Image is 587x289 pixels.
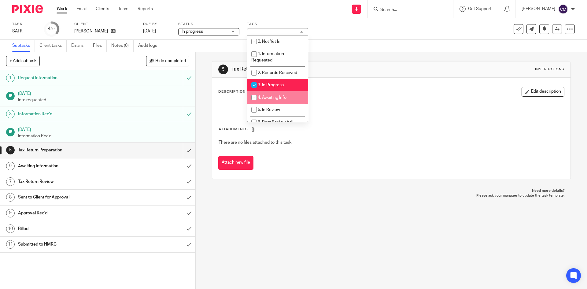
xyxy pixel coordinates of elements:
span: 1. Information Requested [251,52,284,62]
span: There are no files attached to this task. [219,140,292,145]
h1: Tax Return Preparation [231,66,404,72]
div: 9 [6,209,15,217]
label: Due by [143,22,171,27]
a: Email [76,6,87,12]
label: Status [178,22,239,27]
a: Audit logs [138,40,162,52]
span: Hide completed [155,59,186,64]
a: Client tasks [39,40,67,52]
h1: Information Rec'd [18,109,124,119]
input: Search [380,7,435,13]
a: Notes (0) [111,40,134,52]
div: 4 [48,25,56,32]
div: 10 [6,224,15,233]
p: Information Rec'd [18,133,189,139]
h1: [DATE] [18,125,189,133]
div: 7 [6,177,15,186]
div: 8 [6,193,15,202]
p: Info requested [18,97,189,103]
span: [DATE] [143,29,156,33]
p: [PERSON_NAME] [74,28,108,34]
a: Emails [71,40,88,52]
span: Attachments [219,128,248,131]
button: Attach new file [218,156,253,170]
span: 3. In Progress [258,83,284,87]
label: Tags [247,22,308,27]
span: 5. In Review [258,108,280,112]
a: Reports [138,6,153,12]
p: Description [218,89,246,94]
h1: Awaiting Information [18,161,124,171]
button: Hide completed [146,56,189,66]
span: 4. Awaiting Info [258,95,286,100]
h1: [DATE] [18,89,189,97]
div: 5 [6,146,15,154]
a: Work [57,6,67,12]
a: Subtasks [12,40,35,52]
div: 3 [6,110,15,118]
span: Get Support [468,7,492,11]
h1: Approval Rec'd [18,209,124,218]
a: Team [118,6,128,12]
img: Pixie [12,5,43,13]
h1: Tax Return Preparation [18,146,124,155]
p: Please ask your manager to update the task template. [218,193,564,198]
p: Need more details? [218,188,564,193]
button: Edit description [522,87,564,97]
span: 2. Records Received [258,71,297,75]
a: Clients [96,6,109,12]
div: 5 [218,65,228,74]
span: In progress [182,29,203,34]
div: Instructions [535,67,564,72]
img: svg%3E [558,4,568,14]
h1: Submitted to HMRC [18,240,124,249]
h1: Request information [18,73,124,83]
h1: Billed [18,224,124,233]
div: 6 [6,162,15,170]
small: /11 [50,28,56,31]
label: Client [74,22,135,27]
span: 6. Post Review Adj [258,120,293,124]
button: + Add subtask [6,56,40,66]
p: [PERSON_NAME] [522,6,555,12]
div: 1 [6,74,15,82]
span: 0. Not Yet In [258,39,280,44]
div: 11 [6,240,15,249]
div: SATR [12,28,37,34]
h1: Sent to Client for Approval [18,193,124,202]
h1: Tax Return Review [18,177,124,186]
a: Files [93,40,107,52]
label: Task [12,22,37,27]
